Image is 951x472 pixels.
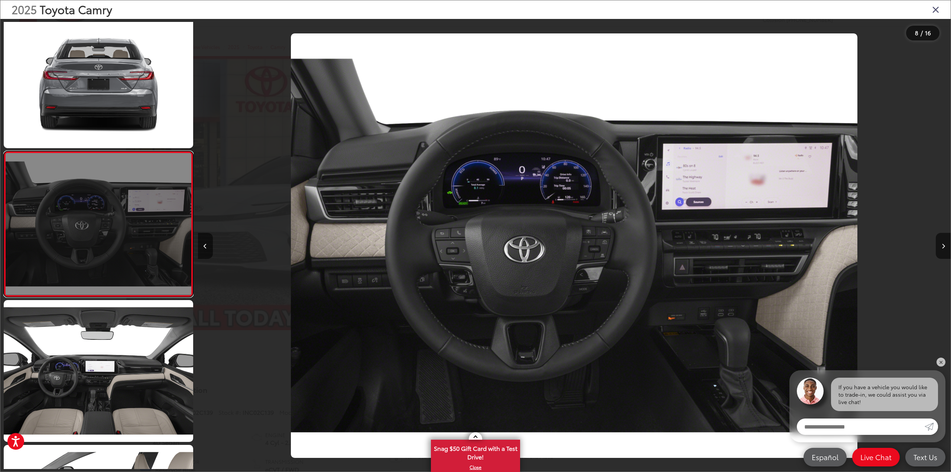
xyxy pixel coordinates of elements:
a: Español [804,448,847,466]
a: Text Us [905,448,945,466]
img: 2025 Toyota Camry XLE [291,33,857,458]
span: / [920,30,924,36]
a: Live Chat [852,448,900,466]
input: Enter your message [797,419,925,435]
span: Toyota Camry [40,1,112,17]
span: Snag $50 Gift Card with a Test Drive! [432,440,519,463]
span: 8 [915,29,918,37]
div: 2025 Toyota Camry XLE 7 [198,33,950,458]
button: Previous image [198,233,213,259]
span: Live Chat [857,452,895,462]
img: Agent profile photo [797,378,824,404]
span: 16 [925,29,931,37]
span: Text Us [910,452,941,462]
div: If you have a vehicle you would like to trade-in, we could assist you via live chat! [831,378,938,411]
span: 2025 [12,1,37,17]
span: Español [808,452,842,462]
i: Close gallery [932,4,939,14]
a: Submit [925,419,938,435]
button: Next image [936,233,951,259]
img: 2025 Toyota Camry XLE [2,299,195,443]
img: 2025 Toyota Camry XLE [2,5,195,150]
